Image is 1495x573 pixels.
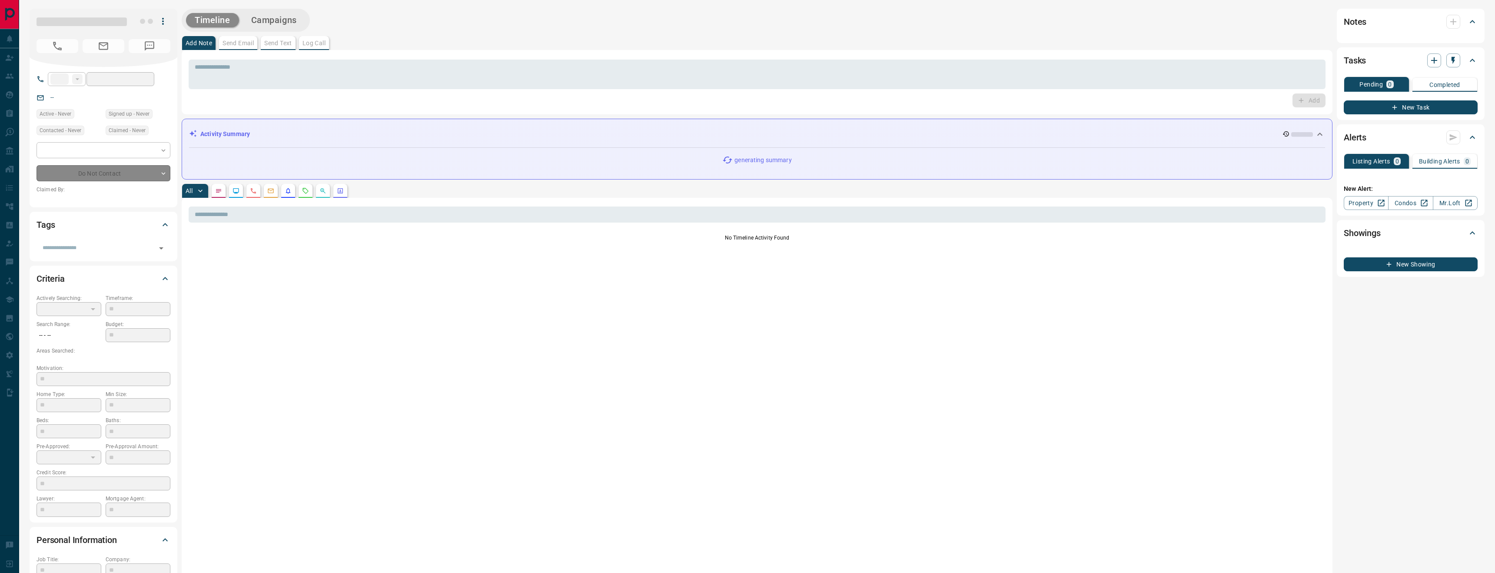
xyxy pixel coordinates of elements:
[1344,130,1366,144] h2: Alerts
[1388,81,1392,87] p: 0
[233,187,239,194] svg: Lead Browsing Activity
[37,347,170,355] p: Areas Searched:
[186,188,193,194] p: All
[1465,158,1469,164] p: 0
[37,364,170,372] p: Motivation:
[186,40,212,46] p: Add Note
[1344,15,1366,29] h2: Notes
[40,126,81,135] span: Contacted - Never
[37,268,170,289] div: Criteria
[1344,226,1381,240] h2: Showings
[37,469,170,476] p: Credit Score:
[37,533,117,547] h2: Personal Information
[186,13,239,27] button: Timeline
[109,126,146,135] span: Claimed - Never
[83,39,124,53] span: No Email
[50,94,54,101] a: --
[250,187,257,194] svg: Calls
[1433,196,1478,210] a: Mr.Loft
[37,320,101,328] p: Search Range:
[285,187,292,194] svg: Listing Alerts
[1388,196,1433,210] a: Condos
[1344,127,1478,148] div: Alerts
[37,443,101,450] p: Pre-Approved:
[106,294,170,302] p: Timeframe:
[109,110,149,118] span: Signed up - Never
[1419,158,1460,164] p: Building Alerts
[319,187,326,194] svg: Opportunities
[37,165,170,181] div: Do Not Contact
[106,443,170,450] p: Pre-Approval Amount:
[106,556,170,563] p: Company:
[1344,223,1478,243] div: Showings
[40,110,71,118] span: Active - Never
[1344,53,1366,67] h2: Tasks
[1344,11,1478,32] div: Notes
[106,495,170,503] p: Mortgage Agent:
[37,186,170,193] p: Claimed By:
[37,214,170,235] div: Tags
[243,13,306,27] button: Campaigns
[189,234,1326,242] p: No Timeline Activity Found
[267,187,274,194] svg: Emails
[337,187,344,194] svg: Agent Actions
[1352,158,1390,164] p: Listing Alerts
[155,242,167,254] button: Open
[1344,257,1478,271] button: New Showing
[189,126,1325,142] div: Activity Summary
[1359,81,1383,87] p: Pending
[1344,196,1389,210] a: Property
[37,39,78,53] span: No Number
[1344,100,1478,114] button: New Task
[1344,50,1478,71] div: Tasks
[200,130,250,139] p: Activity Summary
[302,187,309,194] svg: Requests
[37,416,101,424] p: Beds:
[129,39,170,53] span: No Number
[1395,158,1399,164] p: 0
[106,320,170,328] p: Budget:
[1429,82,1460,88] p: Completed
[37,556,101,563] p: Job Title:
[37,218,55,232] h2: Tags
[106,416,170,424] p: Baths:
[215,187,222,194] svg: Notes
[734,156,791,165] p: generating summary
[37,272,65,286] h2: Criteria
[37,328,101,343] p: -- - --
[37,495,101,503] p: Lawyer:
[1344,184,1478,193] p: New Alert:
[106,390,170,398] p: Min Size:
[37,294,101,302] p: Actively Searching:
[37,390,101,398] p: Home Type:
[37,530,170,550] div: Personal Information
